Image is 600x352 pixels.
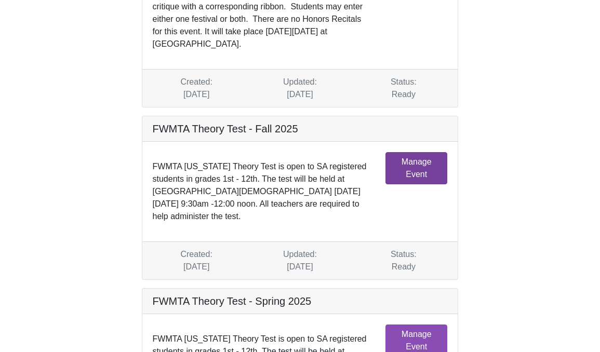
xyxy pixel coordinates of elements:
div: Created: [DATE] [145,76,248,101]
div: Created: [DATE] [145,248,248,273]
div: Status: Ready [352,76,455,101]
h5: FWMTA Theory Test - Fall 2025 [142,116,458,142]
h5: FWMTA Theory Test - Spring 2025 [142,289,458,314]
div: Updated: [DATE] [248,76,352,101]
div: Status: Ready [352,248,455,273]
div: Updated: [DATE] [248,248,352,273]
div: FWMTA [US_STATE] Theory Test is open to SA registered students in grades 1st - 12th. The test wil... [153,160,370,223]
a: Manage Event [385,152,447,184]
